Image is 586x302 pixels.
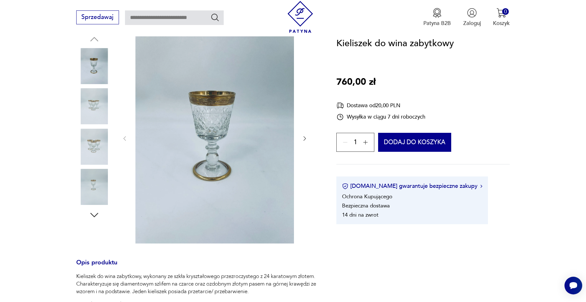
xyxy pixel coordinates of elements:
[342,202,390,210] li: Bezpieczna dostawa
[336,113,425,121] div: Wysyłka w ciągu 7 dni roboczych
[564,277,582,294] iframe: Smartsupp widget button
[210,13,220,22] button: Szukaj
[496,8,506,18] img: Ikona koszyka
[342,182,482,190] button: [DOMAIN_NAME] gwarantuje bezpieczne zakupy
[502,8,509,15] div: 0
[432,8,442,18] img: Ikona medalu
[423,8,451,27] button: Patyna B2B
[423,8,451,27] a: Ikona medaluPatyna B2B
[378,133,451,152] button: Dodaj do koszyka
[342,193,392,200] li: Ochrona Kupującego
[76,129,112,165] img: Zdjęcie produktu Kieliszek do wina zabytkowy
[463,8,481,27] button: Zaloguj
[480,185,482,188] img: Ikona strzałki w prawo
[493,20,510,27] p: Koszyk
[76,88,112,124] img: Zdjęcie produktu Kieliszek do wina zabytkowy
[284,1,316,33] img: Patyna - sklep z meblami i dekoracjami vintage
[423,20,451,27] p: Patyna B2B
[76,48,112,84] img: Zdjęcie produktu Kieliszek do wina zabytkowy
[493,8,510,27] button: 0Koszyk
[76,10,119,24] button: Sprzedawaj
[342,183,348,189] img: Ikona certyfikatu
[336,75,376,89] p: 760,00 zł
[342,212,378,219] li: 14 dni na zwrot
[467,8,477,18] img: Ikonka użytkownika
[76,260,318,273] h3: Opis produktu
[354,140,357,145] span: 1
[76,273,318,295] p: Kieliszek do wina zabytkowy, wykonany ze szkła kryształowego przezroczystego z 24 karatowym złote...
[336,36,454,51] h1: Kieliszek do wina zabytkowy
[336,102,425,109] div: Dostawa od 20,00 PLN
[135,32,294,243] img: Zdjęcie produktu Kieliszek do wina zabytkowy
[336,102,344,109] img: Ikona dostawy
[463,20,481,27] p: Zaloguj
[76,169,112,205] img: Zdjęcie produktu Kieliszek do wina zabytkowy
[76,15,119,20] a: Sprzedawaj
